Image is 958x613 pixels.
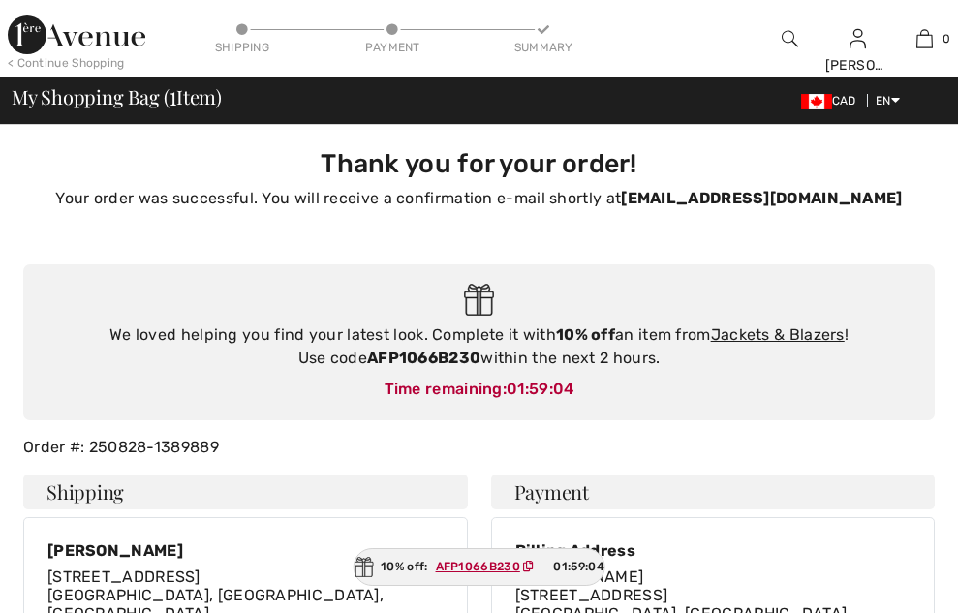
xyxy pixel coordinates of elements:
img: search the website [782,27,798,50]
span: My Shopping Bag ( Item) [12,87,222,107]
div: We loved helping you find your latest look. Complete it with an item from ! Use code within the n... [43,323,915,370]
div: 10% off: [353,548,605,586]
img: My Info [850,27,866,50]
div: < Continue Shopping [8,54,125,72]
h3: Thank you for your order! [35,148,923,179]
div: Summary [514,39,572,56]
img: 1ère Avenue [8,15,145,54]
a: Jackets & Blazers [711,325,845,344]
img: Gift.svg [354,557,373,577]
img: Canadian Dollar [801,94,832,109]
span: EN [876,94,900,107]
p: Your order was successful. You will receive a confirmation e-mail shortly at [35,187,923,210]
strong: [EMAIL_ADDRESS][DOMAIN_NAME] [621,189,902,207]
strong: AFP1066B230 [367,349,480,367]
div: [PERSON_NAME] [825,55,890,76]
a: 0 [892,27,957,50]
img: Gift.svg [464,284,494,316]
span: 01:59:04 [507,380,573,398]
span: 0 [943,30,950,47]
span: 01:59:04 [553,558,603,575]
span: CAD [801,94,864,107]
a: Sign In [850,29,866,47]
h4: Shipping [23,475,468,509]
ins: AFP1066B230 [436,560,520,573]
div: Shipping [213,39,271,56]
div: Payment [363,39,421,56]
strong: 10% off [556,325,615,344]
img: My Bag [916,27,933,50]
div: Time remaining: [43,378,915,401]
div: Billing Address [515,541,912,560]
div: [PERSON_NAME] [47,541,444,560]
div: Order #: 250828-1389889 [12,436,946,459]
h4: Payment [491,475,936,509]
span: 1 [170,82,176,107]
